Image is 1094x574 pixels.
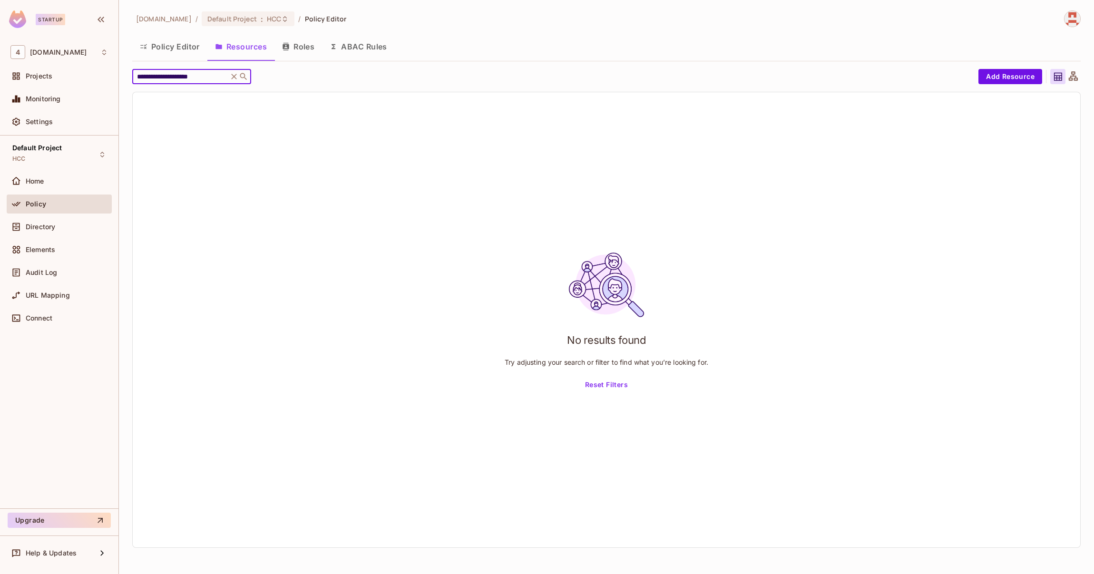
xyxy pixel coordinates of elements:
span: the active workspace [136,14,192,23]
div: Startup [36,14,65,25]
button: Reset Filters [581,377,632,392]
button: Add Resource [978,69,1042,84]
button: Roles [274,35,322,58]
span: Connect [26,314,52,322]
h1: No results found [567,333,646,347]
button: Resources [207,35,274,58]
button: Policy Editor [132,35,207,58]
img: abrar.gohar@46labs.com [1065,11,1080,27]
span: Monitoring [26,95,61,103]
span: Default Project [12,144,62,152]
span: Workspace: 46labs.com [30,49,87,56]
span: HCC [267,14,281,23]
span: Directory [26,223,55,231]
span: : [260,15,264,23]
button: Upgrade [8,513,111,528]
span: URL Mapping [26,292,70,299]
button: ABAC Rules [322,35,395,58]
li: / [298,14,301,23]
span: Policy [26,200,46,208]
span: Settings [26,118,53,126]
span: Policy Editor [305,14,347,23]
span: Default Project [207,14,257,23]
span: 4 [10,45,25,59]
span: Help & Updates [26,549,77,557]
span: Projects [26,72,52,80]
span: Home [26,177,44,185]
li: / [195,14,198,23]
span: Elements [26,246,55,253]
span: Audit Log [26,269,57,276]
p: Try adjusting your search or filter to find what you’re looking for. [505,358,708,367]
img: SReyMgAAAABJRU5ErkJggg== [9,10,26,28]
span: HCC [12,155,25,163]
